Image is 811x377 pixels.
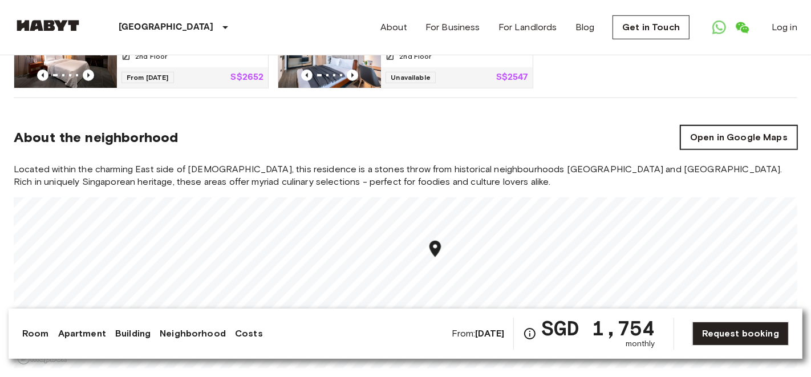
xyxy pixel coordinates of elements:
[475,328,504,339] b: [DATE]
[386,72,436,83] span: Unavailable
[680,125,797,149] a: Open in Google Maps
[772,21,797,34] a: Log in
[115,327,151,340] a: Building
[160,327,226,340] a: Neighborhood
[22,327,49,340] a: Room
[452,327,505,340] span: From:
[692,322,789,346] a: Request booking
[14,197,797,368] canvas: Map
[498,21,557,34] a: For Landlords
[119,21,214,34] p: [GEOGRAPHIC_DATA]
[14,163,797,188] span: Located within the charming East side of [DEMOGRAPHIC_DATA], this residence is a stones throw fro...
[523,327,537,340] svg: Check cost overview for full price breakdown. Please note that discounts apply to new joiners onl...
[235,327,263,340] a: Costs
[708,16,731,39] a: Open WhatsApp
[347,70,358,81] button: Previous image
[14,20,82,31] img: Habyt
[135,51,167,62] span: 2nd Floor
[301,70,313,81] button: Previous image
[613,15,690,39] a: Get in Touch
[541,318,655,338] span: SGD 1,754
[14,129,178,146] span: About the neighborhood
[121,72,174,83] span: From [DATE]
[37,70,48,81] button: Previous image
[496,73,528,82] p: S$2547
[425,21,480,34] a: For Business
[83,70,94,81] button: Previous image
[380,21,407,34] a: About
[425,239,445,262] div: Map marker
[626,338,655,350] span: monthly
[58,327,106,340] a: Apartment
[731,16,753,39] a: Open WeChat
[399,51,431,62] span: 2nd Floor
[575,21,595,34] a: Blog
[230,73,263,82] p: S$2652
